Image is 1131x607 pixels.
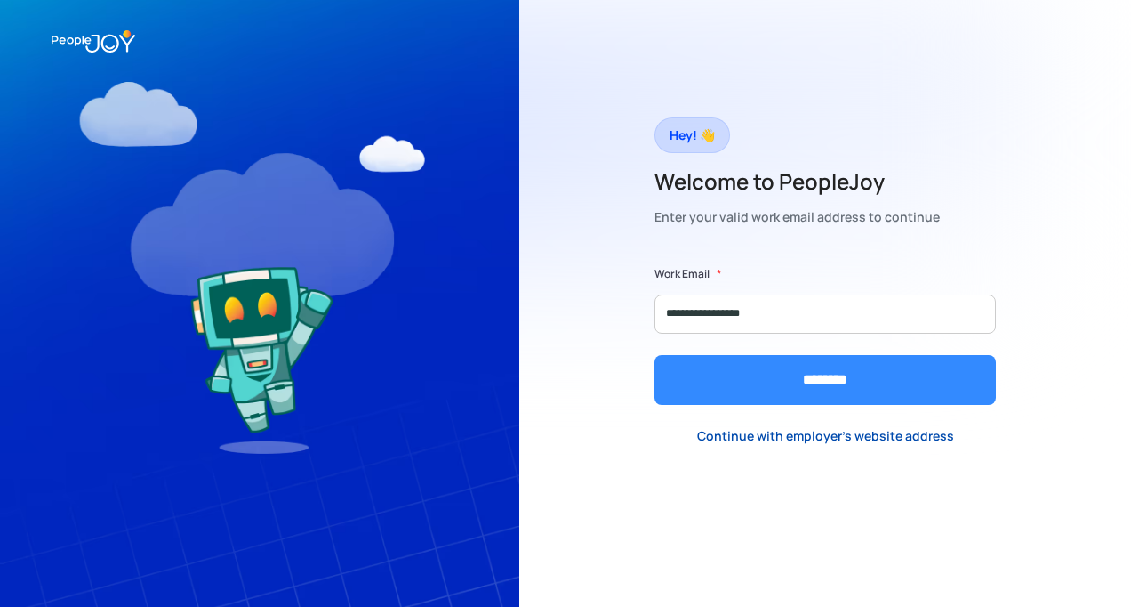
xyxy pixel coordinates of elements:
[683,418,968,455] a: Continue with employer's website address
[654,167,940,196] h2: Welcome to PeopleJoy
[654,205,940,230] div: Enter your valid work email address to continue
[654,265,710,283] label: Work Email
[670,123,715,148] div: Hey! 👋
[697,427,954,445] div: Continue with employer's website address
[654,265,996,405] form: Form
